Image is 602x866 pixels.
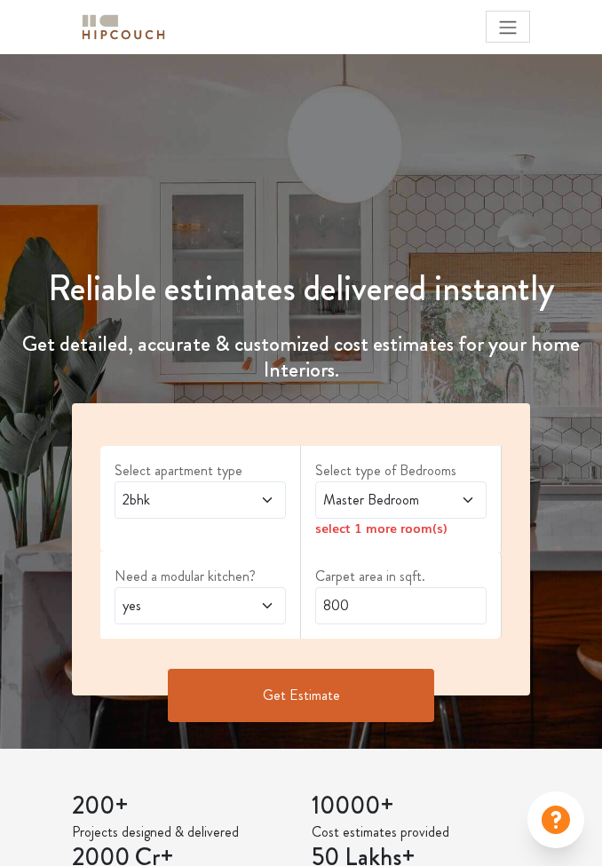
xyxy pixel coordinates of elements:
span: 2bhk [119,489,235,511]
img: logo-horizontal.svg [79,12,168,43]
span: logo-horizontal.svg [79,7,168,47]
p: Projects designed & delivered [72,822,290,843]
h1: Reliable estimates delivered instantly [11,267,591,310]
span: yes [119,595,235,616]
span: Master Bedroom [320,489,436,511]
h3: 200+ [72,791,290,822]
h4: Get detailed, accurate & customized cost estimates for your home Interiors. [11,331,591,383]
label: Carpet area in sqft. [315,566,487,587]
input: Enter area sqft [315,587,487,624]
button: Get Estimate [168,669,434,722]
p: Cost estimates provided [312,822,530,843]
label: Need a modular kitchen? [115,566,286,587]
button: Toggle navigation [486,11,530,43]
label: Select apartment type [115,460,286,481]
label: Select type of Bedrooms [315,460,487,481]
div: select 1 more room(s) [315,519,487,537]
h3: 10000+ [312,791,530,822]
